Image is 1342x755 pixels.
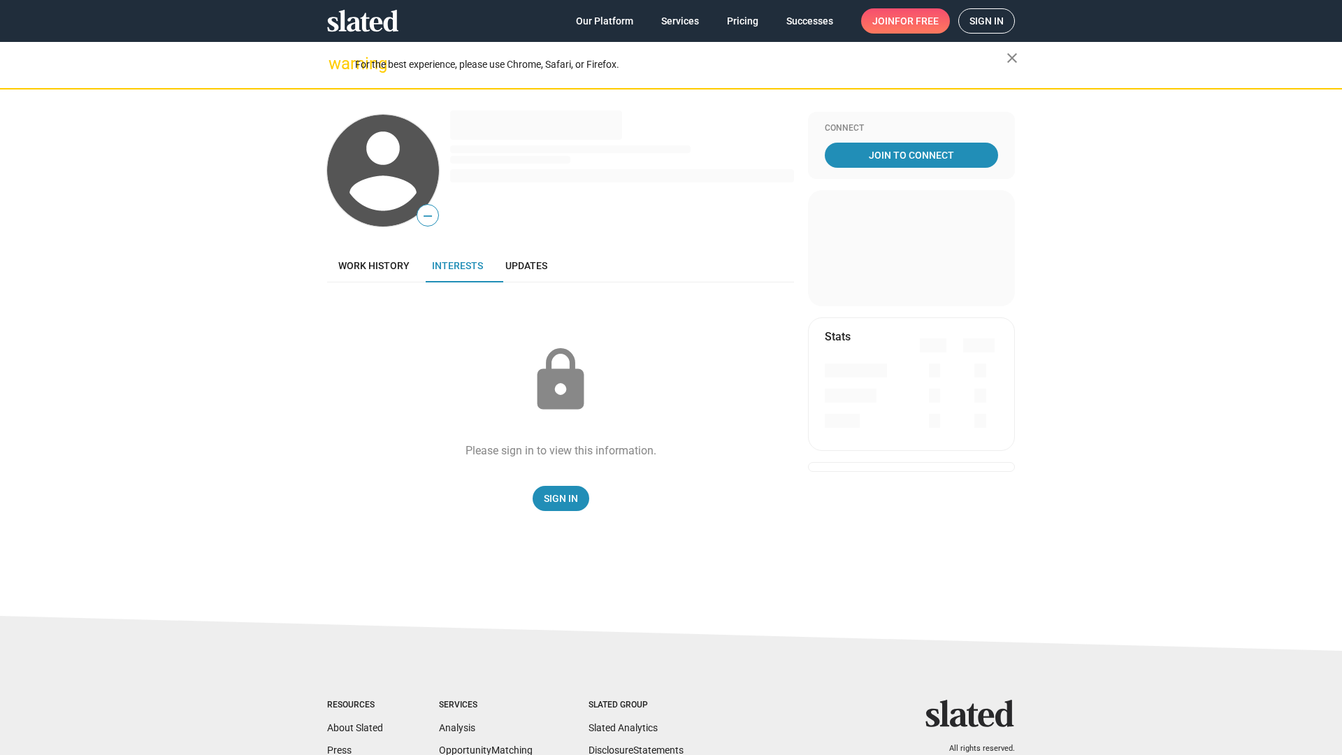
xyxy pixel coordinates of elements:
[958,8,1015,34] a: Sign in
[969,9,1004,33] span: Sign in
[589,722,658,733] a: Slated Analytics
[661,8,699,34] span: Services
[825,123,998,134] div: Connect
[355,55,1006,74] div: For the best experience, please use Chrome, Safari, or Firefox.
[1004,50,1020,66] mat-icon: close
[505,260,547,271] span: Updates
[872,8,939,34] span: Join
[432,260,483,271] span: Interests
[327,249,421,282] a: Work history
[716,8,770,34] a: Pricing
[895,8,939,34] span: for free
[421,249,494,282] a: Interests
[417,207,438,225] span: —
[439,700,533,711] div: Services
[338,260,410,271] span: Work history
[533,486,589,511] a: Sign In
[494,249,558,282] a: Updates
[775,8,844,34] a: Successes
[589,700,684,711] div: Slated Group
[439,722,475,733] a: Analysis
[329,55,345,72] mat-icon: warning
[825,143,998,168] a: Join To Connect
[526,345,596,415] mat-icon: lock
[327,722,383,733] a: About Slated
[727,8,758,34] span: Pricing
[828,143,995,168] span: Join To Connect
[565,8,644,34] a: Our Platform
[576,8,633,34] span: Our Platform
[327,700,383,711] div: Resources
[544,486,578,511] span: Sign In
[786,8,833,34] span: Successes
[825,329,851,344] mat-card-title: Stats
[861,8,950,34] a: Joinfor free
[466,443,656,458] div: Please sign in to view this information.
[650,8,710,34] a: Services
